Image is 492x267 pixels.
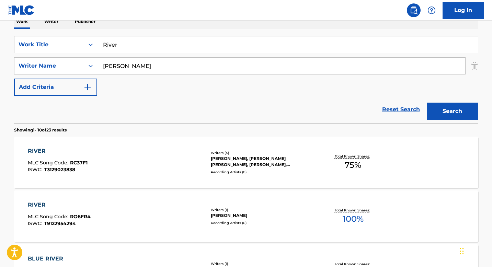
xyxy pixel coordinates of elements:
[28,166,44,173] span: ISWC :
[70,160,88,166] span: RC37F1
[211,261,314,266] div: Writers ( 1 )
[42,14,60,29] p: Writer
[14,79,97,96] button: Add Criteria
[14,36,478,123] form: Search Form
[44,166,75,173] span: T3129023838
[460,241,464,262] div: Drag
[343,213,364,225] span: 100 %
[335,208,371,213] p: Total Known Shares:
[14,127,67,133] p: Showing 1 - 10 of 23 results
[211,212,314,219] div: [PERSON_NAME]
[471,57,478,74] img: Delete Criterion
[335,262,371,267] p: Total Known Shares:
[427,103,478,120] button: Search
[19,62,80,70] div: Writer Name
[211,207,314,212] div: Writers ( 1 )
[44,220,76,227] span: T9122954294
[211,220,314,225] div: Recording Artists ( 0 )
[14,137,478,188] a: RIVERMLC Song Code:RC37F1ISWC:T3129023838Writers (4)[PERSON_NAME], [PERSON_NAME] [PERSON_NAME], [...
[28,160,70,166] span: MLC Song Code :
[19,40,80,49] div: Work Title
[70,213,91,220] span: RO6FR4
[73,14,98,29] p: Publisher
[28,213,70,220] span: MLC Song Code :
[28,255,90,263] div: BLUE RIVER
[8,5,35,15] img: MLC Logo
[379,102,423,117] a: Reset Search
[14,190,478,242] a: RIVERMLC Song Code:RO6FR4ISWC:T9122954294Writers (1)[PERSON_NAME]Recording Artists (0)Total Known...
[345,159,361,171] span: 75 %
[28,147,88,155] div: RIVER
[407,3,421,17] a: Public Search
[443,2,484,19] a: Log In
[425,3,438,17] div: Help
[83,83,92,91] img: 9d2ae6d4665cec9f34b9.svg
[410,6,418,14] img: search
[427,6,436,14] img: help
[335,154,371,159] p: Total Known Shares:
[211,150,314,155] div: Writers ( 4 )
[458,234,492,267] iframe: Chat Widget
[28,220,44,227] span: ISWC :
[211,155,314,168] div: [PERSON_NAME], [PERSON_NAME] [PERSON_NAME], [PERSON_NAME], [PERSON_NAME]
[14,14,30,29] p: Work
[211,170,314,175] div: Recording Artists ( 0 )
[28,201,91,209] div: RIVER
